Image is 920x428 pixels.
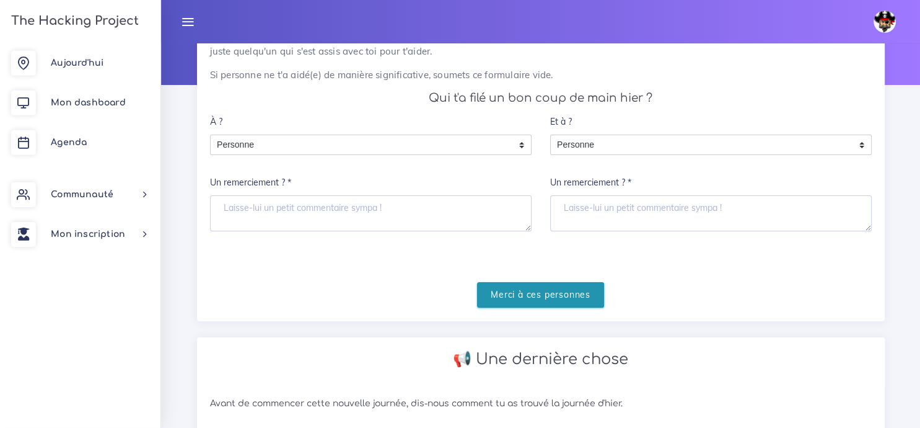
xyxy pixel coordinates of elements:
[210,350,872,368] h2: 📢 Une dernière chose
[51,190,113,199] span: Communauté
[210,171,291,196] label: Un remerciement ? *
[51,230,125,239] span: Mon inscription
[7,14,139,28] h3: The Hacking Project
[550,109,572,135] label: Et à ?
[551,135,852,155] span: Personne
[51,98,126,107] span: Mon dashboard
[51,58,103,68] span: Aujourd'hui
[210,68,872,82] p: Si personne ne t'a aidé(e) de manière significative, soumets ce formulaire vide.
[477,282,604,308] input: Merci à ces personnes
[874,11,896,33] img: avatar
[550,171,631,196] label: Un remerciement ? *
[210,29,872,59] p: Cela peut être : une correction inspirante où la personne a pris le temps de t'expliquer les conc...
[211,135,512,155] span: Personne
[210,109,222,135] label: À ?
[51,138,87,147] span: Agenda
[210,91,872,105] h4: Qui t'a filé un bon coup de main hier ?
[210,399,872,409] h6: Avant de commencer cette nouvelle journée, dis-nous comment tu as trouvé la journée d'hier.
